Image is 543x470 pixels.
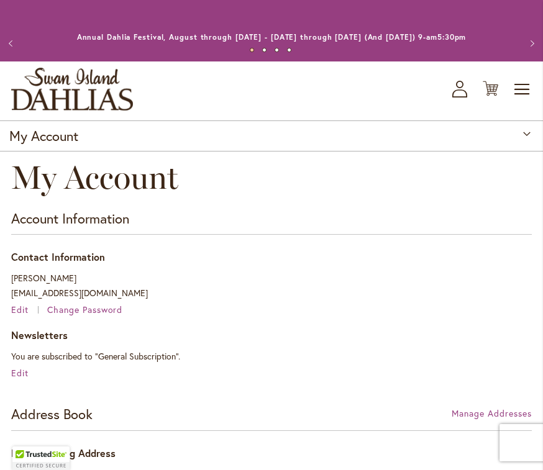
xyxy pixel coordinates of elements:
[11,158,178,197] span: My Account
[11,405,93,423] strong: Address Book
[287,48,291,52] button: 4 of 4
[11,304,45,315] a: Edit
[47,304,123,315] a: Change Password
[11,209,129,227] strong: Account Information
[518,31,543,56] button: Next
[452,407,532,420] a: Manage Addresses
[11,367,29,379] a: Edit
[9,127,78,145] strong: My Account
[452,407,532,419] span: Manage Addresses
[77,32,467,42] a: Annual Dahlia Festival, August through [DATE] - [DATE] through [DATE] (And [DATE]) 9-am5:30pm
[275,48,279,52] button: 3 of 4
[262,48,267,52] button: 2 of 4
[9,426,44,461] iframe: Launch Accessibility Center
[11,304,29,315] span: Edit
[11,328,68,341] span: Newsletters
[250,48,254,52] button: 1 of 4
[11,250,105,263] span: Contact Information
[11,349,532,364] p: You are subscribed to "General Subscription".
[11,271,532,301] p: [PERSON_NAME] [EMAIL_ADDRESS][DOMAIN_NAME]
[11,68,133,111] a: store logo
